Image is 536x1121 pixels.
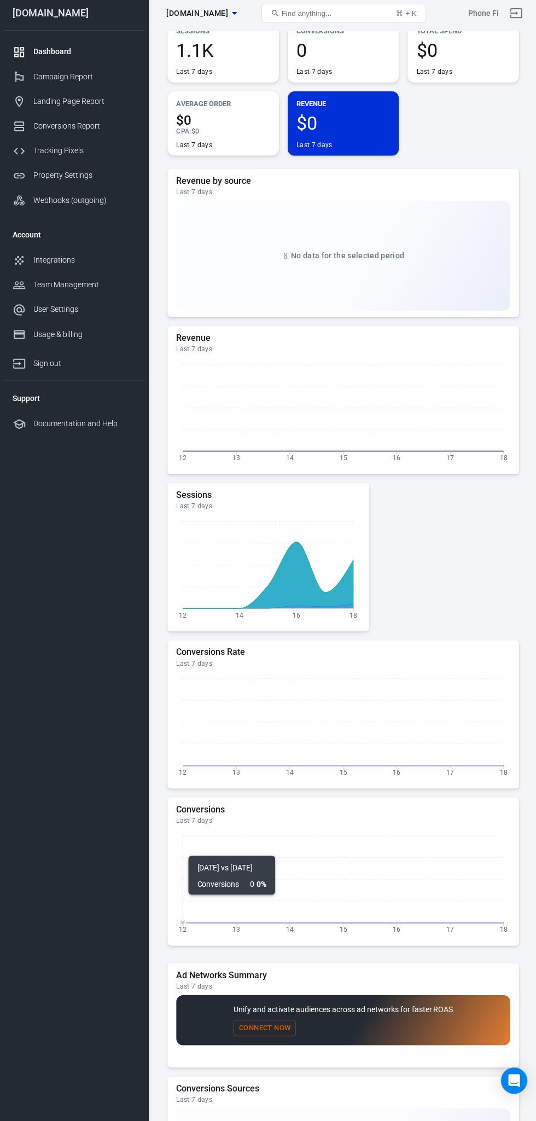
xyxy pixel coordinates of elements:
tspan: 16 [292,613,299,620]
p: Revenue [295,102,389,113]
div: Last 7 days [176,982,508,991]
div: Last 7 days [295,144,331,153]
a: Dashboard [4,44,144,68]
span: $0 [415,45,508,63]
div: Dashboard [33,50,135,62]
tspan: 18 [498,769,505,777]
h5: Sessions [176,492,359,503]
a: Usage & billing [4,325,144,350]
div: Last 7 days [176,660,508,669]
tspan: 12 [178,456,186,464]
div: Usage & billing [33,332,135,343]
div: Last 7 days [176,71,211,80]
a: Sign out [4,350,144,379]
button: Find anything...⌘ + K [260,8,424,27]
div: Account id: eIKT7iUG [466,12,497,24]
a: Campaign Report [4,68,144,93]
a: Integrations [4,251,144,276]
div: Campaign Report [33,75,135,86]
a: Team Management [4,276,144,300]
div: Last 7 days [176,817,508,826]
p: Average Order [176,102,269,113]
tspan: 15 [338,926,346,933]
div: [DOMAIN_NAME] [4,13,144,22]
tspan: 12 [178,926,186,933]
div: Landing Page Report [33,100,135,111]
span: $0 [190,131,198,139]
span: Find anything... [281,14,330,22]
tspan: 17 [445,769,452,777]
tspan: 16 [391,926,399,933]
tspan: 14 [235,613,243,620]
tspan: 13 [231,769,239,777]
a: Webhooks (outgoing) [4,191,144,216]
div: Last 7 days [295,71,331,80]
span: $0 [176,118,269,131]
span: 0 [295,45,389,63]
tspan: 18 [498,456,505,464]
tspan: 17 [445,456,452,464]
div: Integrations [33,258,135,269]
h5: Conversions [176,805,508,816]
tspan: 15 [338,456,346,464]
h5: Conversions Sources [176,1083,508,1094]
div: ⌘ + K [394,14,415,22]
div: User Settings [33,307,135,318]
tspan: 13 [231,456,239,464]
tspan: 12 [178,769,186,777]
div: Sign out [33,361,135,372]
span: No data for the selected period [290,254,403,263]
span: xsocia.com [166,11,227,25]
h5: Revenue by source [176,179,508,190]
span: $0 [295,118,389,136]
tspan: 14 [285,926,293,933]
tspan: 14 [285,769,293,777]
div: Last 7 days [176,504,359,513]
div: Last 7 days [176,347,508,356]
tspan: 12 [178,613,186,620]
tspan: 18 [498,926,505,933]
h5: Revenue [176,335,508,346]
h5: Ad Networks Summary [176,970,508,981]
tspan: 17 [445,926,452,933]
div: Last 7 days [176,191,508,200]
button: Connect Now [232,1020,295,1037]
tspan: 13 [231,926,239,933]
div: Last 7 days [176,1095,508,1103]
a: Tracking Pixels [4,142,144,167]
div: Tracking Pixels [33,149,135,160]
tspan: 14 [285,456,293,464]
span: CPA : [176,131,190,139]
a: Property Settings [4,167,144,191]
li: Support [4,388,144,414]
tspan: 18 [348,613,356,620]
tspan: 16 [391,769,399,777]
div: Last 7 days [415,71,450,80]
tspan: 16 [391,456,399,464]
a: Landing Page Report [4,93,144,118]
div: Last 7 days [176,144,211,153]
div: Conversions Report [33,124,135,136]
div: Property Settings [33,173,135,185]
a: Conversions Report [4,118,144,142]
a: Sign out [501,4,527,31]
tspan: 15 [338,769,346,777]
button: [DOMAIN_NAME] [161,8,240,28]
a: User Settings [4,300,144,325]
p: Unify and activate audiences across ad networks for faster ROAS [232,1004,451,1015]
span: 1.1K [176,45,269,63]
div: Team Management [33,282,135,294]
li: Account [4,225,144,251]
div: Open Intercom Messenger [499,1067,525,1094]
h5: Conversions Rate [176,648,508,659]
div: Webhooks (outgoing) [33,198,135,210]
div: Documentation and Help [33,421,135,432]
